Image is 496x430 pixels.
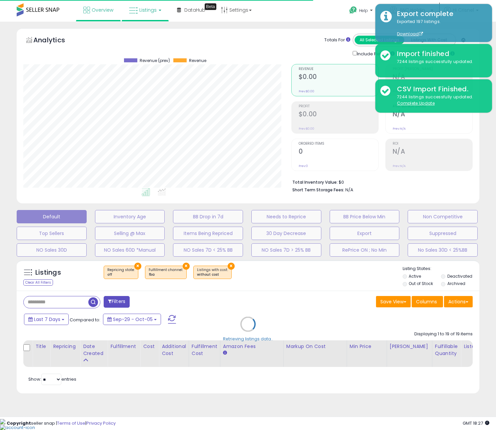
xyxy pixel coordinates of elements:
div: 7244 listings successfully updated. [392,59,487,65]
small: Prev: N/A [393,164,406,168]
span: Help [359,8,368,13]
button: Needs to Reprice [251,210,321,223]
small: Prev: $0.00 [299,89,314,93]
h2: N/A [393,148,472,157]
button: 30 Day Decrease [251,227,321,240]
button: Items Being Repriced [173,227,243,240]
a: Help [344,1,379,22]
button: Selling @ Max [95,227,165,240]
button: BB Price Below Min [330,210,400,223]
span: ROI [393,142,472,146]
button: Non Competitive [408,210,478,223]
h5: Analytics [33,35,78,46]
li: $0 [292,178,468,186]
button: All Selected Listings [355,36,404,44]
span: Overview [92,7,113,13]
button: Inventory Age [95,210,165,223]
div: Totals For [324,37,350,43]
h2: N/A [393,73,472,82]
button: Export [330,227,400,240]
div: Import finished [392,49,487,59]
i: Get Help [349,6,357,14]
small: Prev: N/A [393,127,406,131]
small: Prev: 0 [299,164,308,168]
span: Revenue [299,67,378,71]
span: Revenue [189,58,206,63]
div: Export complete [392,9,487,19]
div: Retrieving listings data.. [223,336,273,342]
span: Revenue (prev) [140,58,170,63]
button: No Sales 30D < 25%BB [408,243,478,257]
span: DataHub [184,7,205,13]
h2: 0 [299,148,378,157]
span: Listings [139,7,157,13]
div: 7244 listings successfully updated. [392,94,487,106]
h2: $0.00 [299,73,378,82]
button: NO Sales 7D > 25% BB [251,243,321,257]
button: BB Drop in 7d [173,210,243,223]
b: Short Term Storage Fees: [292,187,344,193]
span: Profit [299,105,378,108]
h2: N/A [393,110,472,119]
button: RePrice ON ; No Min [330,243,400,257]
button: Top Sellers [17,227,87,240]
button: NO Sales 30D [17,243,87,257]
span: Ordered Items [299,142,378,146]
div: Tooltip anchor [205,3,216,10]
div: Include Returns [348,50,403,57]
button: Default [17,210,87,223]
a: Download [397,31,423,37]
small: Prev: $0.00 [299,127,314,131]
h2: $0.00 [299,110,378,119]
b: Total Inventory Value: [292,179,338,185]
div: CSV Import Finished. [392,84,487,94]
div: Exported 197 listings. [392,19,487,37]
span: N/A [345,187,353,193]
button: Suppressed [408,227,478,240]
button: NO Sales 7D < 25% BB [173,243,243,257]
button: NO Sales 60D *Manual [95,243,165,257]
u: Complete Update [397,100,435,106]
